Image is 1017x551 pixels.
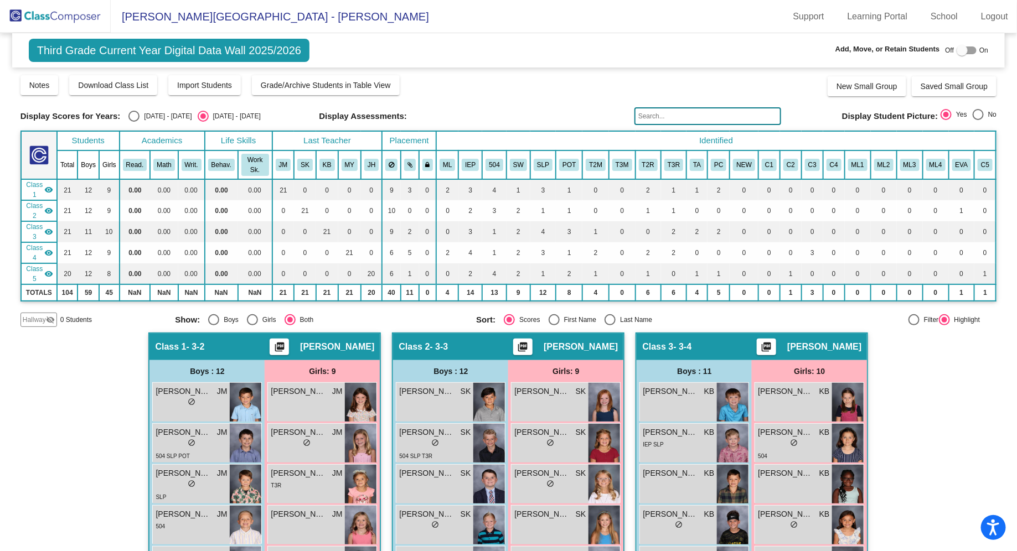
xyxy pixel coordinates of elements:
[609,242,636,263] td: 0
[974,200,996,221] td: 0
[177,81,232,90] span: Import Students
[730,221,758,242] td: 0
[319,159,335,171] button: KB
[99,242,120,263] td: 9
[69,75,157,95] button: Download Class List
[272,150,295,179] th: Jamie Molnar
[871,150,897,179] th: Multi-Lingual Cluster 2
[609,200,636,221] td: 0
[361,263,382,284] td: 20
[338,221,362,242] td: 0
[238,179,272,200] td: 0.00
[270,339,289,355] button: Print Students Details
[401,150,419,179] th: Keep with students
[780,200,802,221] td: 0
[926,159,946,171] button: ML4
[261,81,391,90] span: Grade/Archive Students in Table View
[150,263,178,284] td: 0.00
[272,200,295,221] td: 0
[708,242,730,263] td: 0
[140,111,192,121] div: [DATE] - [DATE]
[21,200,57,221] td: Stephanie Kelly - 3-3
[316,242,338,263] td: 0
[949,200,975,221] td: 1
[338,200,362,221] td: 0
[150,179,178,200] td: 0.00
[276,159,291,171] button: JM
[661,200,686,221] td: 1
[507,263,530,284] td: 2
[382,179,401,200] td: 9
[78,179,99,200] td: 12
[57,263,78,284] td: 20
[517,341,530,357] mat-icon: picture_as_pdf
[316,200,338,221] td: 0
[609,221,636,242] td: 0
[556,179,582,200] td: 1
[845,242,871,263] td: 0
[178,263,205,284] td: 0.00
[733,159,755,171] button: NEW
[78,200,99,221] td: 12
[361,200,382,221] td: 0
[686,200,708,221] td: 0
[530,221,556,242] td: 4
[440,159,455,171] button: ML
[871,221,897,242] td: 0
[25,222,44,242] span: Class 3
[205,200,238,221] td: 0.00
[897,221,923,242] td: 0
[78,221,99,242] td: 11
[686,150,708,179] th: TA-Push In Support
[974,150,996,179] th: Cluster 5
[150,221,178,242] td: 0.00
[361,221,382,242] td: 0
[205,263,238,284] td: 0.00
[482,150,507,179] th: 504 Plan
[436,263,458,284] td: 0
[839,8,917,25] a: Learning Portal
[871,179,897,200] td: 0
[382,131,436,150] th: Placement
[510,159,527,171] button: SW
[294,242,316,263] td: 0
[419,242,437,263] td: 0
[586,159,606,171] button: T2M
[823,200,845,221] td: 0
[711,159,726,171] button: PC
[319,111,407,121] span: Display Assessments:
[25,180,44,200] span: Class 1
[923,200,949,221] td: 0
[120,131,205,150] th: Academics
[272,221,295,242] td: 0
[178,221,205,242] td: 0.00
[78,242,99,263] td: 12
[482,221,507,242] td: 1
[252,75,400,95] button: Grade/Archive Students in Table View
[690,159,704,171] button: TA
[168,75,241,95] button: Import Students
[758,179,780,200] td: 0
[730,200,758,221] td: 0
[530,242,556,263] td: 3
[842,111,938,121] span: Display Student Picture:
[401,242,419,263] td: 5
[21,242,57,263] td: Meghan Yarbrough - 3-5
[636,242,661,263] td: 2
[758,150,780,179] th: Cluster 1
[272,263,295,284] td: 0
[361,242,382,263] td: 0
[482,200,507,221] td: 3
[382,200,401,221] td: 10
[482,263,507,284] td: 4
[111,8,429,25] span: [PERSON_NAME][GEOGRAPHIC_DATA] - [PERSON_NAME]
[636,179,661,200] td: 2
[78,263,99,284] td: 12
[316,150,338,179] th: Katie Bagg
[57,242,78,263] td: 21
[923,150,949,179] th: Multi-lingual cluster 4
[338,263,362,284] td: 0
[316,263,338,284] td: 0
[534,159,553,171] button: SLP
[922,8,967,25] a: School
